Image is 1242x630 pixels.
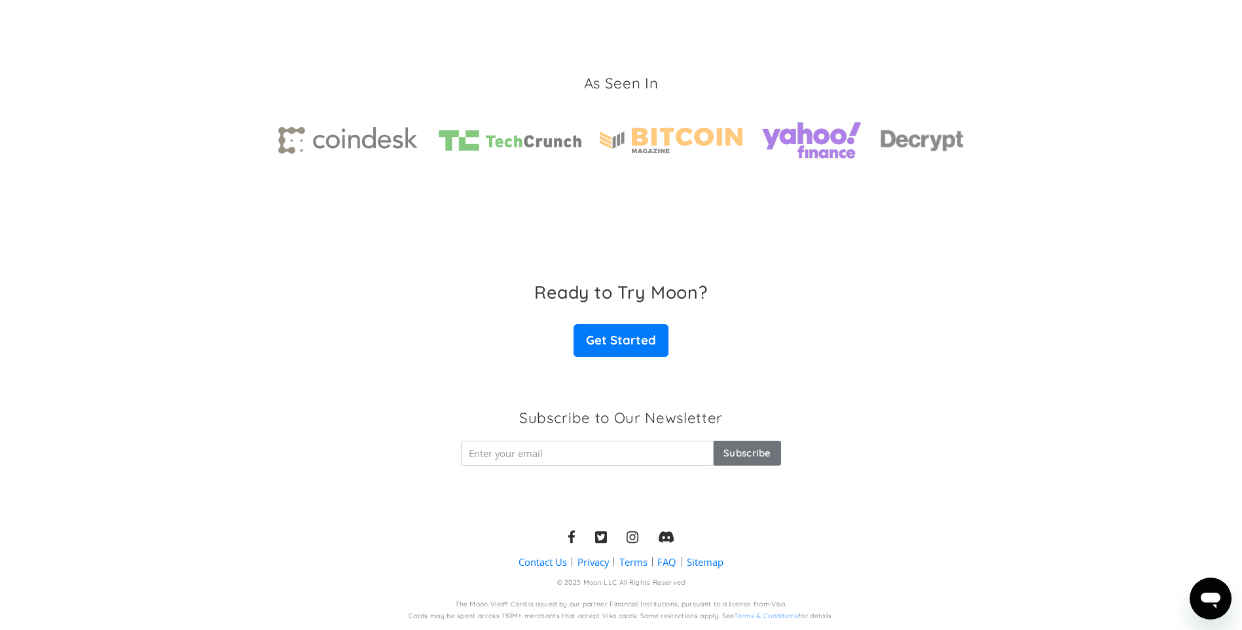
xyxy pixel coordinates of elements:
[584,73,659,94] h3: As Seen In
[278,127,421,155] img: Coindesk
[1190,578,1232,620] iframe: Przycisk umożliwiający otwarcie okna komunikatora
[574,324,668,357] a: Get Started
[600,128,742,153] img: Bitcoin magazine
[461,441,713,466] input: Enter your email
[657,555,676,569] a: FAQ
[577,555,609,569] a: Privacy
[519,555,567,569] a: Contact Us
[687,555,723,569] a: Sitemap
[519,408,723,428] h3: Subscribe to Our Newsletter
[761,113,862,168] img: yahoo finance
[619,555,648,569] a: Terms
[455,600,787,610] div: The Moon Visa® Card is issued by our partner Financial Institutions, pursuant to a license from V...
[714,441,781,466] input: Subscribe
[461,441,780,466] form: Newsletter Form
[881,127,964,153] img: decrypt
[734,612,798,620] a: Terms & Conditions
[409,612,833,621] div: Cards may be spent across 130M+ merchants that accept Visa cards. Some restrictions apply. See fo...
[534,282,707,303] h3: Ready to Try Moon?
[557,578,685,588] div: © 2025 Moon LLC All Rights Reserved
[439,130,581,151] img: TechCrunch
